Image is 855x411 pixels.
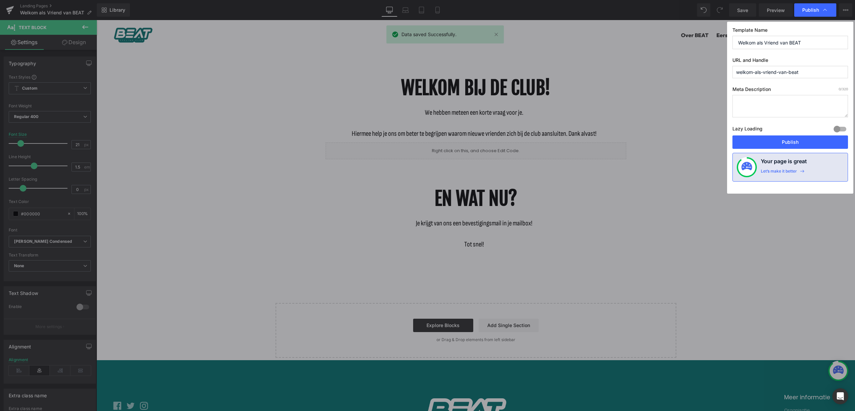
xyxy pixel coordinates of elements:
[688,387,713,393] a: Organisatie
[839,87,848,91] span: /320
[17,7,57,23] a: BEAT Cycling Club
[229,108,526,119] p: Hiermee help je ons om beter te begrijpen waarom nieuwe vrienden zich bij de club aansluiten. Dan...
[741,162,752,173] img: onboarding-status.svg
[317,299,377,312] a: Explore Blocks
[832,388,848,404] div: Open Intercom Messenger
[802,7,819,13] span: Publish
[720,11,733,20] a: Shop
[839,87,841,91] span: 0
[584,11,612,20] a: Over BEAT
[328,374,411,408] img: BEAT Cycling Club
[761,169,797,177] div: Let’s make it better
[382,299,442,312] a: Add Single Section
[732,124,762,135] label: Lazy Loading
[732,27,848,36] label: Template Name
[761,157,807,169] h4: Your page is great
[229,87,526,98] p: We hebben meteen een korte vraag voor je.
[732,135,848,149] button: Publish
[689,11,712,20] a: Doe mee!
[620,11,651,20] a: Eerste Team
[305,56,454,80] b: WELKOM BIJ DE CLUB!
[688,374,734,382] button: Meer informatie
[732,86,848,95] label: Meta Description
[229,198,526,230] p: Je krijgt van ons een bevestigingsmail in je mailbox! Tot snel!
[732,57,848,66] label: URL and Handle
[190,317,569,322] p: or Drag & Drop elements from left sidebar
[338,167,421,190] b: EN WAT NU?
[659,11,681,20] a: Clubhuis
